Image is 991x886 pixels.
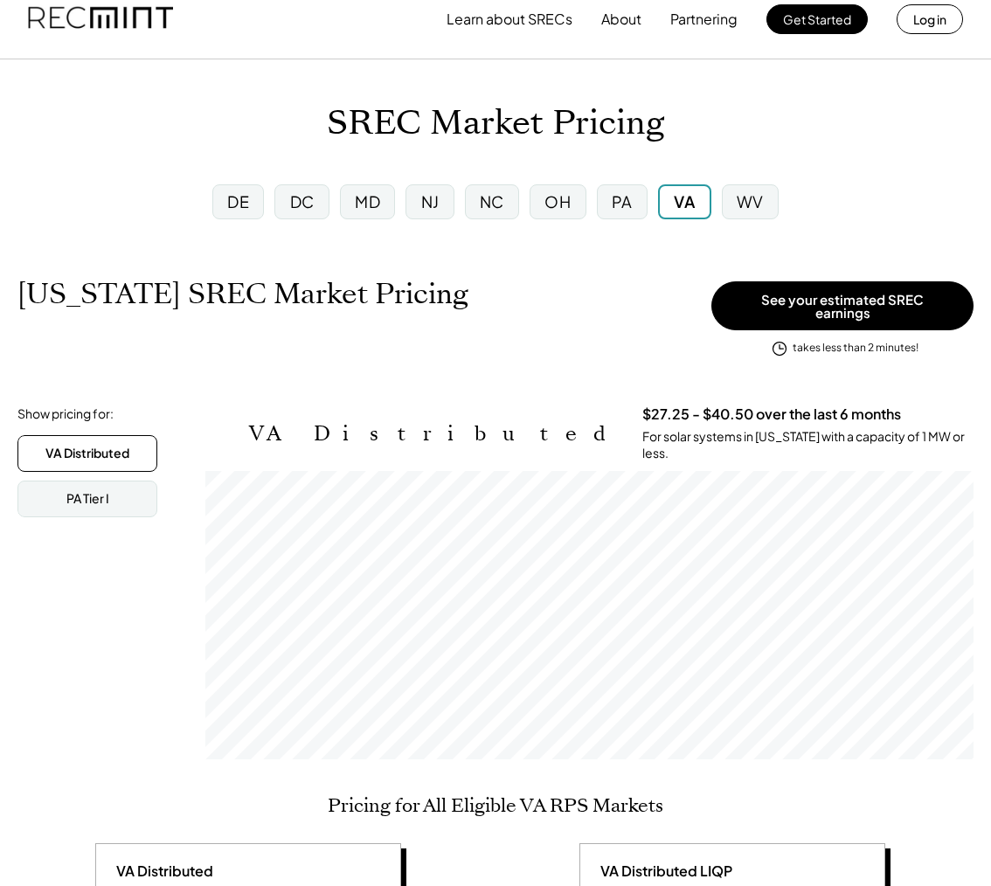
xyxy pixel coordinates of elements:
div: VA [674,190,695,212]
button: Get Started [766,4,868,34]
div: WV [737,190,764,212]
div: VA Distributed LIQP [593,862,732,881]
h2: VA Distributed [249,421,616,446]
button: Partnering [670,2,738,37]
h1: [US_STATE] SREC Market Pricing [17,277,468,311]
div: VA Distributed [45,445,129,462]
div: PA Tier I [66,490,109,508]
h1: SREC Market Pricing [327,103,664,144]
button: Learn about SRECs [447,2,572,37]
button: Log in [897,4,963,34]
div: VA Distributed [109,862,213,881]
div: OH [544,190,571,212]
button: About [601,2,641,37]
h3: $27.25 - $40.50 over the last 6 months [642,405,901,424]
div: NC [480,190,504,212]
button: See your estimated SREC earnings [711,281,974,330]
div: For solar systems in [US_STATE] with a capacity of 1 MW or less. [642,428,974,462]
div: Show pricing for: [17,405,114,423]
div: DC [290,190,315,212]
h2: Pricing for All Eligible VA RPS Markets [328,794,663,817]
div: MD [355,190,380,212]
div: takes less than 2 minutes! [793,341,918,356]
div: NJ [421,190,440,212]
div: PA [612,190,633,212]
div: DE [227,190,249,212]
